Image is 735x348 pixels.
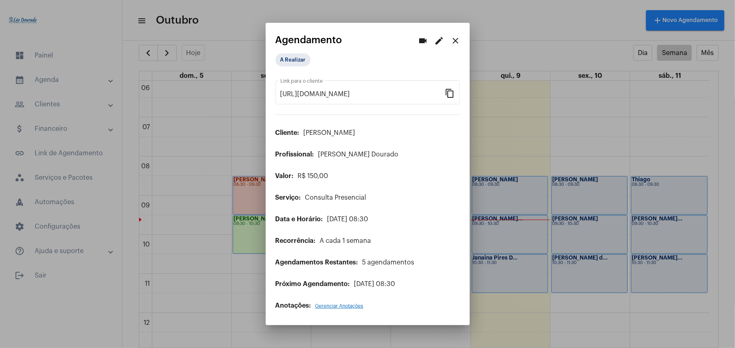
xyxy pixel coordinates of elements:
[305,194,366,201] span: Consulta Presencial
[362,259,415,266] span: 5 agendamentos
[275,173,294,179] span: Valor:
[275,130,300,136] span: Cliente:
[275,151,314,158] span: Profissional:
[304,130,355,136] span: [PERSON_NAME]
[275,281,350,287] span: Próximo Agendamento:
[418,36,428,46] mat-icon: videocam
[275,216,323,222] span: Data e Horário:
[445,88,455,98] mat-icon: content_copy
[280,90,445,98] input: Link
[298,173,329,179] span: R$ 150,00
[275,238,316,244] span: Recorrência:
[435,36,444,46] mat-icon: edit
[354,281,395,287] span: [DATE] 08:30
[327,216,369,222] span: [DATE] 08:30
[275,302,311,309] span: Anotações:
[318,151,399,158] span: [PERSON_NAME] Dourado
[315,304,364,308] span: Gerenciar Anotações
[275,53,311,66] mat-chip: A Realizar
[451,36,461,46] mat-icon: close
[275,259,358,266] span: Agendamentos Restantes:
[320,238,371,244] span: A cada 1 semana
[275,35,342,45] span: Agendamento
[275,194,301,201] span: Serviço:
